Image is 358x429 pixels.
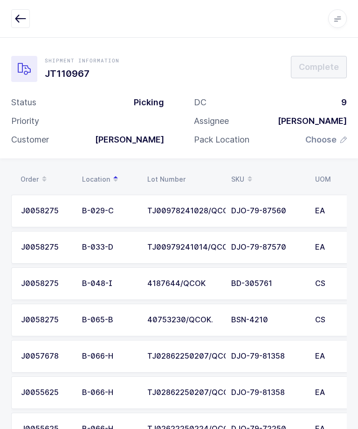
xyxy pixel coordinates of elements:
div: [PERSON_NAME] [270,116,347,127]
button: Complete [291,56,347,78]
span: Choose [305,134,337,145]
div: J0058275 [21,207,71,215]
div: J0058275 [21,316,71,324]
div: BD-305761 [231,279,304,288]
div: BSN-4210 [231,316,304,324]
div: J0058275 [21,279,71,288]
div: TJ00978241028/QCOK [147,207,220,215]
div: DC [194,97,207,108]
div: DJO-79-87560 [231,207,304,215]
div: Priority [11,116,39,127]
div: TJ02862250207/QCOK [147,352,220,361]
button: Choose [305,134,347,145]
div: J0057678 [21,352,71,361]
div: TJ00979241014/QCOK [147,243,220,252]
div: B-066-H [82,352,136,361]
div: Order [21,171,71,187]
div: Lot Number [147,176,220,183]
div: Assignee [194,116,229,127]
div: DJO-79-81358 [231,388,304,397]
h1: JT110967 [45,66,119,81]
div: J0055625 [21,388,71,397]
div: TJ02862250207/QCOK [147,388,220,397]
div: B-065-B [82,316,136,324]
div: Status [11,97,36,108]
div: SKU [231,171,304,187]
div: J0058275 [21,243,71,252]
div: Picking [126,97,164,108]
div: [PERSON_NAME] [88,134,164,145]
div: 40753230/QCOK. [147,316,220,324]
div: Pack Location [194,134,249,145]
div: CS [315,316,341,324]
div: DJO-79-87570 [231,243,304,252]
div: Customer [11,134,49,145]
div: CS [315,279,341,288]
div: B-066-H [82,388,136,397]
div: Location [82,171,136,187]
div: DJO-79-81358 [231,352,304,361]
span: 9 [341,97,347,107]
div: B-033-D [82,243,136,252]
div: EA [315,243,341,252]
div: UOM [315,176,341,183]
div: EA [315,207,341,215]
div: Shipment Information [45,57,119,64]
div: B-048-I [82,279,136,288]
div: 4187644/QCOK [147,279,220,288]
div: EA [315,352,341,361]
div: B-029-C [82,207,136,215]
div: EA [315,388,341,397]
span: Complete [299,61,339,73]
